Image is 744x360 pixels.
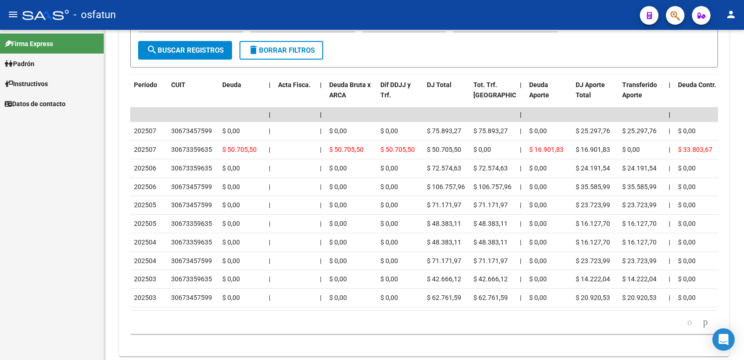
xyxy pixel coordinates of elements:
span: $ 0,00 [380,201,398,209]
span: 202506 [134,183,156,190]
span: | [669,127,670,135]
span: $ 35.585,99 [576,183,610,190]
div: 30673457599 [171,126,212,136]
span: $ 50.705,50 [329,146,364,153]
span: $ 23.723,99 [576,257,610,265]
span: $ 0,00 [529,220,547,227]
span: $ 16.901,83 [529,146,564,153]
span: $ 106.757,96 [427,183,465,190]
span: Instructivos [5,79,48,89]
span: $ 71.171,97 [427,201,461,209]
datatable-header-cell: Transferido Aporte [618,75,665,116]
div: 30673359635 [171,144,212,155]
span: | [669,257,670,265]
span: $ 0,00 [329,257,347,265]
span: $ 0,00 [380,275,398,283]
datatable-header-cell: | [316,75,325,116]
span: Período [134,81,157,88]
datatable-header-cell: Dif DDJJ y Trf. [377,75,423,116]
span: $ 0,00 [678,257,696,265]
span: $ 23.723,99 [622,257,657,265]
span: DJ Total [427,81,452,88]
div: 30673457599 [171,256,212,266]
div: 30673457599 [171,200,212,211]
span: | [520,164,521,172]
mat-icon: search [146,44,158,55]
span: $ 16.127,70 [622,220,657,227]
span: $ 0,00 [678,220,696,227]
span: | [269,127,270,135]
a: go to next page [699,317,712,327]
span: $ 0,00 [380,238,398,246]
mat-icon: menu [7,9,19,20]
span: | [320,164,321,172]
span: | [669,201,670,209]
datatable-header-cell: Acta Fisca. [274,75,316,116]
span: | [269,111,271,118]
span: $ 72.574,63 [473,164,508,172]
span: 202507 [134,127,156,135]
span: $ 0,00 [678,275,696,283]
span: 202505 [134,220,156,227]
span: $ 16.901,83 [576,146,610,153]
span: Firma Express [5,39,53,49]
span: $ 20.920,53 [576,294,610,301]
span: | [669,111,671,118]
span: $ 0,00 [529,238,547,246]
span: $ 72.574,63 [427,164,461,172]
span: $ 20.920,53 [622,294,657,301]
span: | [669,294,670,301]
span: $ 0,00 [678,294,696,301]
span: Deuda Bruta x ARCA [329,81,371,99]
span: $ 0,00 [222,201,240,209]
span: $ 0,00 [529,294,547,301]
span: $ 50.705,50 [427,146,461,153]
span: $ 24.191,54 [622,164,657,172]
span: $ 0,00 [222,164,240,172]
span: $ 48.383,11 [427,238,461,246]
span: | [520,111,522,118]
span: $ 0,00 [529,257,547,265]
span: $ 0,00 [222,183,240,190]
span: $ 0,00 [622,146,640,153]
span: $ 0,00 [529,201,547,209]
span: Transferido Aporte [622,81,657,99]
span: 202503 [134,294,156,301]
button: Borrar Filtros [239,41,323,60]
span: $ 35.585,99 [622,183,657,190]
span: $ 0,00 [329,220,347,227]
a: go to previous page [683,317,696,327]
span: | [269,183,270,190]
span: | [669,81,671,88]
div: Open Intercom Messenger [712,328,735,351]
span: 202507 [134,146,156,153]
span: | [520,201,521,209]
span: DJ Aporte Total [576,81,605,99]
span: $ 0,00 [380,294,398,301]
span: $ 0,00 [529,127,547,135]
span: | [269,257,270,265]
span: | [269,294,270,301]
span: | [320,146,321,153]
span: | [269,220,270,227]
span: $ 25.297,76 [622,127,657,135]
mat-icon: person [725,9,737,20]
span: | [520,146,521,153]
span: $ 0,00 [222,275,240,283]
span: Buscar Registros [146,46,224,54]
span: | [520,294,521,301]
span: | [669,183,670,190]
span: $ 0,00 [678,183,696,190]
div: 30673457599 [171,182,212,192]
span: $ 42.666,12 [473,275,508,283]
span: CUIT [171,81,186,88]
span: $ 16.127,70 [576,238,610,246]
span: | [669,164,670,172]
datatable-header-cell: | [516,75,525,116]
span: | [520,183,521,190]
datatable-header-cell: Período [130,75,167,116]
span: Tot. Trf. [GEOGRAPHIC_DATA] [473,81,537,99]
span: | [269,275,270,283]
span: $ 0,00 [380,257,398,265]
span: | [269,146,270,153]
